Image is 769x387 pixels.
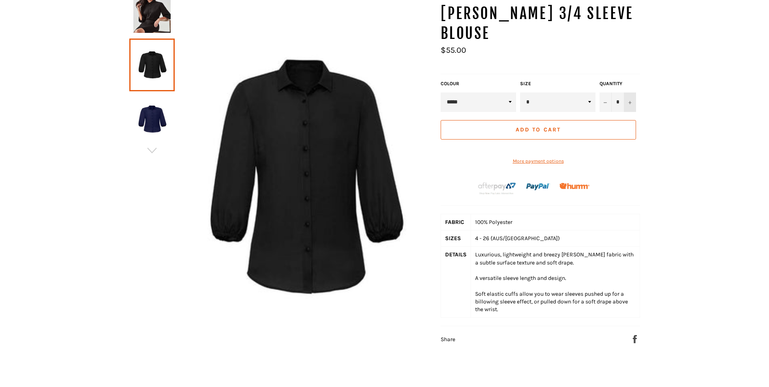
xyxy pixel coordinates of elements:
span: $55.00 [441,45,466,55]
span: Add to Cart [516,126,561,133]
button: Add to Cart [441,120,636,140]
th: FABRIC [441,214,471,230]
img: Humm_core_logo_RGB-01_300x60px_small_195d8312-4386-4de7-b182-0ef9b6303a37.png [559,183,589,189]
div: A versatile sleeve length and design. [475,274,636,282]
button: Reduce item quantity by one [600,92,612,112]
div: 100% Polyester [475,218,636,226]
img: paypal.png [526,175,550,199]
label: COLOUR [441,80,516,87]
th: DETAILS [441,247,471,318]
label: Quantity [600,80,636,87]
label: Size [520,80,595,87]
div: Luxurious, lightweight and breezy [PERSON_NAME] fabric with a subtle surface texture and soft drape. [475,251,636,267]
div: Soft elastic cuffs allow you to wear sleeves pushed up for a billowing sleeve effect, or pulled d... [475,290,636,314]
th: SIZES [441,230,471,247]
a: More payment options [441,158,636,165]
button: Increase item quantity by one [624,92,636,112]
img: Afterpay-Logo-on-dark-bg_large.png [477,181,517,195]
img: BIZ RB965LT Womens Lucy 3/4 Sleeve Blouse - Workin' Gear [133,97,171,142]
div: 4 - 26 (AUS/[GEOGRAPHIC_DATA]) [475,234,636,242]
span: Share [441,336,455,343]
